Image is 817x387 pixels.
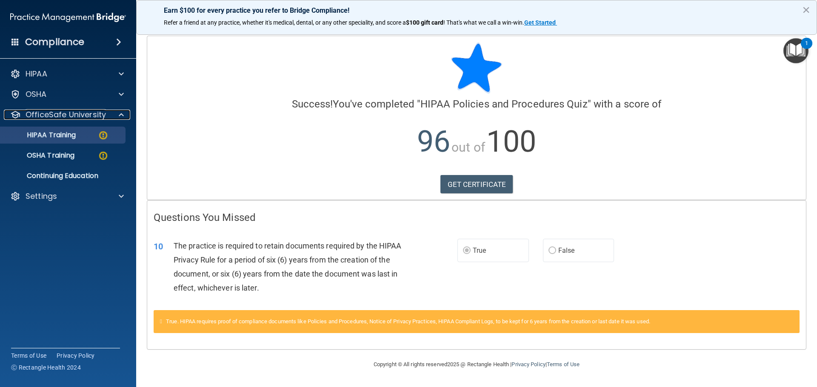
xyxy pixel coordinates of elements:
[451,140,485,155] span: out of
[11,351,46,360] a: Terms of Use
[558,246,575,254] span: False
[10,191,124,201] a: Settings
[26,69,47,79] p: HIPAA
[154,241,163,251] span: 10
[6,131,76,139] p: HIPAA Training
[292,98,333,110] span: Success!
[26,110,106,120] p: OfficeSafe University
[486,124,536,159] span: 100
[440,175,513,194] a: GET CERTIFICATE
[10,89,124,99] a: OSHA
[164,6,789,14] p: Earn $100 for every practice you refer to Bridge Compliance!
[6,151,74,160] p: OSHA Training
[443,19,524,26] span: ! That's what we call a win-win.
[98,130,109,141] img: warning-circle.0cc9ac19.png
[57,351,95,360] a: Privacy Policy
[10,9,126,26] img: PMB logo
[417,124,450,159] span: 96
[321,351,632,378] div: Copyright © All rights reserved 2025 @ Rectangle Health | |
[524,19,557,26] a: Get Started
[406,19,443,26] strong: $100 gift card
[420,98,587,110] span: HIPAA Policies and Procedures Quiz
[463,248,471,254] input: True
[802,3,810,17] button: Close
[524,19,556,26] strong: Get Started
[154,212,800,223] h4: Questions You Missed
[26,89,47,99] p: OSHA
[10,69,124,79] a: HIPAA
[6,172,122,180] p: Continuing Education
[473,246,486,254] span: True
[783,38,808,63] button: Open Resource Center, 1 new notification
[166,318,650,325] span: True. HIPAA requires proof of compliance documents like Policies and Procedures, Notice of Privac...
[26,191,57,201] p: Settings
[10,110,124,120] a: OfficeSafe University
[11,363,81,372] span: Ⓒ Rectangle Health 2024
[164,19,406,26] span: Refer a friend at any practice, whether it's medical, dental, or any other speciality, and score a
[25,36,84,48] h4: Compliance
[548,248,556,254] input: False
[451,42,502,93] img: blue-star-rounded.9d042014.png
[174,241,402,293] span: The practice is required to retain documents required by the HIPAA Privacy Rule for a period of s...
[511,361,545,367] a: Privacy Policy
[154,99,800,110] h4: You've completed " " with a score of
[547,361,580,367] a: Terms of Use
[98,150,109,161] img: warning-circle.0cc9ac19.png
[805,43,808,54] div: 1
